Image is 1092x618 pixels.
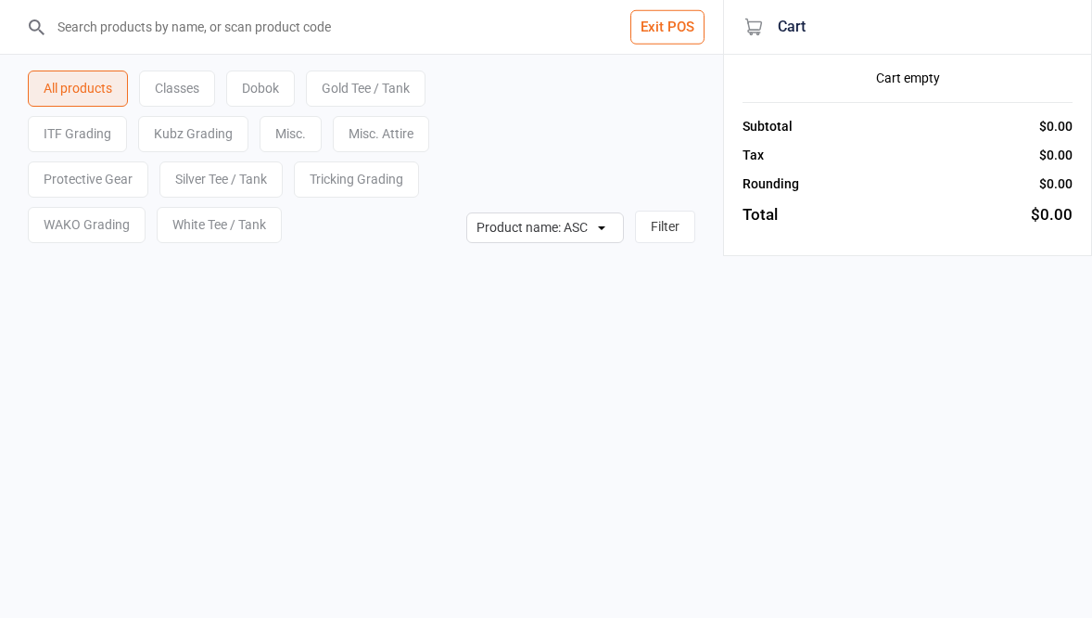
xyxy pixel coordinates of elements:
[743,203,778,227] div: Total
[28,161,148,198] div: Protective Gear
[1039,146,1073,165] div: $0.00
[743,69,1073,88] div: Cart empty
[1039,117,1073,136] div: $0.00
[635,211,695,243] button: Filter
[28,71,128,107] div: All products
[260,116,322,152] div: Misc.
[1039,174,1073,194] div: $0.00
[1031,203,1073,227] div: $0.00
[306,71,425,107] div: Gold Tee / Tank
[226,71,295,107] div: Dobok
[139,71,215,107] div: Classes
[159,161,283,198] div: Silver Tee / Tank
[28,116,127,152] div: ITF Grading
[294,161,419,198] div: Tricking Grading
[630,10,705,45] button: Exit POS
[28,207,146,243] div: WAKO Grading
[138,116,248,152] div: Kubz Grading
[743,174,799,194] div: Rounding
[157,207,282,243] div: White Tee / Tank
[743,117,793,136] div: Subtotal
[743,146,764,165] div: Tax
[333,116,429,152] div: Misc. Attire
